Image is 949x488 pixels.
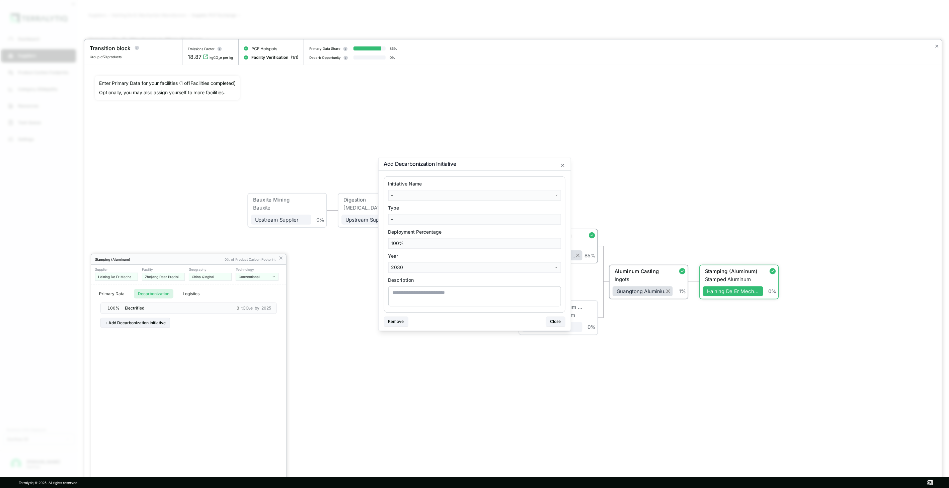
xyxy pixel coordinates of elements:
[388,181,561,188] label: Initiative Name
[594,282,614,318] g: Edge from 6 to 7
[343,197,398,203] div: Digestion
[316,217,324,223] div: 0 %
[615,276,673,282] div: Ingots
[388,214,561,225] button: -
[388,205,561,212] label: Type
[255,217,307,223] div: Upstream Supplier
[388,262,561,273] button: 2030
[391,192,393,199] span: -
[391,264,403,271] span: 2030
[707,288,760,294] div: Haining De Er Mechanism Manufacture
[768,288,776,294] div: 0 %
[379,157,571,171] h2: Add Decarbonization Initiative
[388,277,561,284] label: Description
[587,324,596,330] div: 0 %
[615,268,669,274] div: Aluminum Casting
[388,190,561,201] button: -
[253,197,307,203] div: Bauxite Mining
[594,246,614,282] g: Edge from 5 to 7
[391,216,393,223] span: -
[384,317,408,327] button: Remove
[388,238,561,249] button: 100%
[388,229,561,236] label: Deployment Percentage
[345,217,398,223] div: Upstream Supplier
[203,54,208,59] svg: View audit trail
[524,233,578,239] div: Aluminum Smelting
[617,288,670,294] div: Guangtong Aluminium Industry
[705,276,763,282] div: Stamped Aluminum
[679,288,686,294] div: 1 %
[705,268,759,274] div: Stamping (Aluminum)
[391,240,404,247] span: 100%
[388,253,561,260] label: Year
[526,324,578,330] div: Upstream Supplier
[253,205,311,211] div: Bauxite
[584,253,596,259] div: 85 %
[343,205,402,211] div: [MEDICAL_DATA]
[546,317,565,327] button: Close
